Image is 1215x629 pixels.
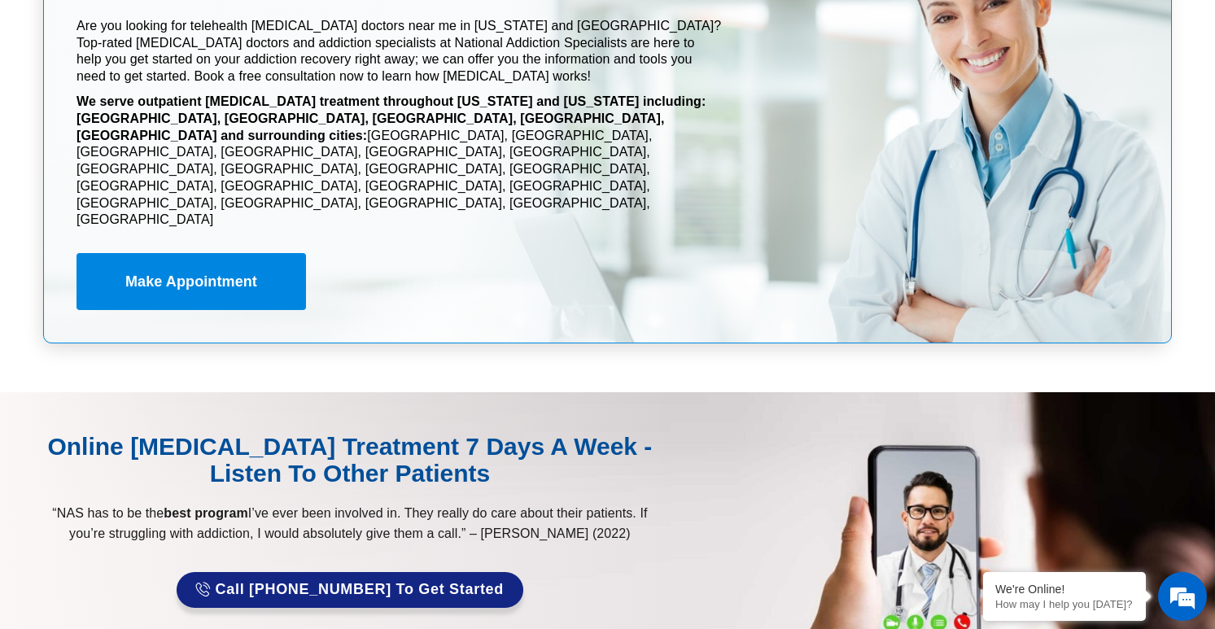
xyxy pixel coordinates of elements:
[76,18,722,85] p: Are you looking for telehealth [MEDICAL_DATA] doctors near me in [US_STATE] and [GEOGRAPHIC_DATA]...
[125,269,257,294] span: Make Appointment
[995,598,1134,610] p: How may I help you today?
[164,506,247,520] strong: best program
[18,84,42,108] div: Navigation go back
[267,8,306,47] div: Minimize live chat window
[94,205,225,369] span: We're online!
[76,94,706,142] b: We serve outpatient [MEDICAL_DATA] treatment throughout [US_STATE] and [US_STATE] including: [GEO...
[216,582,505,598] span: Call [PHONE_NUMBER] to Get Started
[177,572,523,608] a: Call [PHONE_NUMBER] to Get Started
[8,444,310,501] textarea: Type your message and hit 'Enter'
[76,253,306,310] a: Make Appointment
[35,433,665,487] div: Online [MEDICAL_DATA] Treatment 7 Days A Week - Listen to Other Patients
[109,85,298,107] div: Chat with us now
[76,94,722,229] p: [GEOGRAPHIC_DATA], [GEOGRAPHIC_DATA], [GEOGRAPHIC_DATA], [GEOGRAPHIC_DATA], [GEOGRAPHIC_DATA], [G...
[35,503,665,544] p: “NAS has to be the I’ve ever been involved in. They really do care about their patients. If you’r...
[995,583,1134,596] div: We're Online!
